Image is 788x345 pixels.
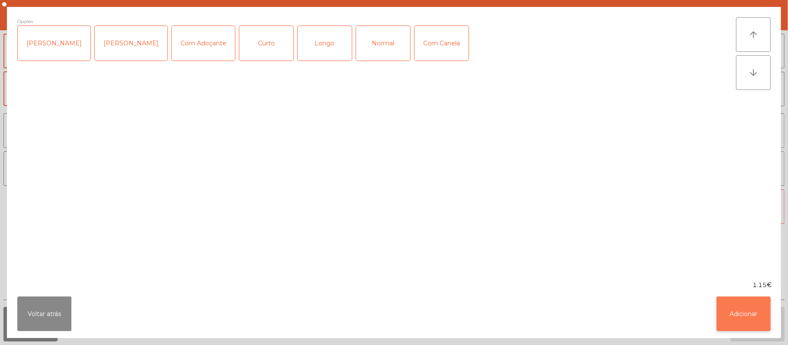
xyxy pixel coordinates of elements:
[748,29,759,40] i: arrow_upward
[17,297,71,331] button: Voltar atrás
[717,297,771,331] button: Adicionar
[7,281,781,290] div: 1.15€
[172,26,235,61] div: Com Adoçante
[415,26,469,61] div: Com Canela
[18,26,90,61] div: [PERSON_NAME]
[356,26,410,61] div: Normal
[95,26,167,61] div: [PERSON_NAME]
[239,26,293,61] div: Curto
[736,55,771,90] button: arrow_downward
[298,26,352,61] div: Longo
[748,67,759,78] i: arrow_downward
[17,17,33,26] span: Opções
[736,17,771,52] button: arrow_upward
